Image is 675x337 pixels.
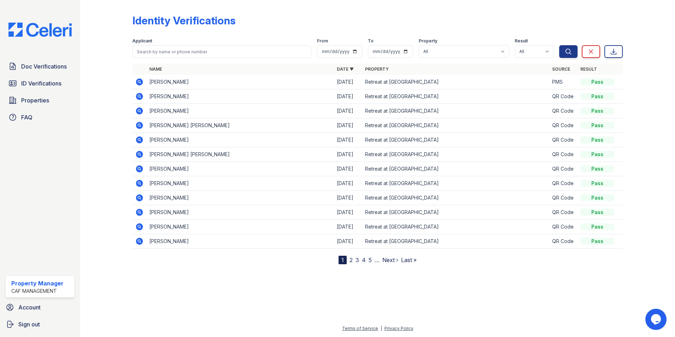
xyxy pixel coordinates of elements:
[549,162,578,176] td: QR Code
[384,326,413,331] a: Privacy Policy
[147,234,334,249] td: [PERSON_NAME]
[147,75,334,89] td: [PERSON_NAME]
[334,162,362,176] td: [DATE]
[580,122,614,129] div: Pass
[6,76,74,90] a: ID Verifications
[362,147,550,162] td: Retreat at [GEOGRAPHIC_DATA]
[580,209,614,216] div: Pass
[362,220,550,234] td: Retreat at [GEOGRAPHIC_DATA]
[401,256,417,264] a: Last »
[549,205,578,220] td: QR Code
[21,62,67,71] span: Doc Verifications
[334,176,362,191] td: [DATE]
[132,14,235,27] div: Identity Verifications
[580,93,614,100] div: Pass
[147,118,334,133] td: [PERSON_NAME] [PERSON_NAME]
[147,89,334,104] td: [PERSON_NAME]
[362,75,550,89] td: Retreat at [GEOGRAPHIC_DATA]
[342,326,378,331] a: Terms of Service
[549,147,578,162] td: QR Code
[549,133,578,147] td: QR Code
[549,176,578,191] td: QR Code
[580,151,614,158] div: Pass
[362,205,550,220] td: Retreat at [GEOGRAPHIC_DATA]
[580,136,614,143] div: Pass
[3,317,77,331] a: Sign out
[11,288,64,295] div: CAF Management
[362,133,550,147] td: Retreat at [GEOGRAPHIC_DATA]
[3,300,77,314] a: Account
[580,238,614,245] div: Pass
[147,133,334,147] td: [PERSON_NAME]
[362,118,550,133] td: Retreat at [GEOGRAPHIC_DATA]
[339,256,347,264] div: 1
[382,256,398,264] a: Next ›
[334,191,362,205] td: [DATE]
[337,66,354,72] a: Date ▼
[334,205,362,220] td: [DATE]
[362,191,550,205] td: Retreat at [GEOGRAPHIC_DATA]
[580,66,597,72] a: Result
[334,220,362,234] td: [DATE]
[356,256,359,264] a: 3
[381,326,382,331] div: |
[18,303,41,312] span: Account
[362,89,550,104] td: Retreat at [GEOGRAPHIC_DATA]
[149,66,162,72] a: Name
[515,38,528,44] label: Result
[549,234,578,249] td: QR Code
[419,38,437,44] label: Property
[580,78,614,85] div: Pass
[549,220,578,234] td: QR Code
[362,256,366,264] a: 4
[334,234,362,249] td: [DATE]
[375,256,380,264] span: …
[6,110,74,124] a: FAQ
[21,113,32,122] span: FAQ
[3,23,77,37] img: CE_Logo_Blue-a8612792a0a2168367f1c8372b55b34899dd931a85d93a1a3d3e32e68fde9ad4.png
[580,180,614,187] div: Pass
[317,38,328,44] label: From
[549,89,578,104] td: QR Code
[147,220,334,234] td: [PERSON_NAME]
[362,162,550,176] td: Retreat at [GEOGRAPHIC_DATA]
[365,66,389,72] a: Property
[147,147,334,162] td: [PERSON_NAME] [PERSON_NAME]
[6,93,74,107] a: Properties
[147,191,334,205] td: [PERSON_NAME]
[368,38,374,44] label: To
[362,176,550,191] td: Retreat at [GEOGRAPHIC_DATA]
[147,176,334,191] td: [PERSON_NAME]
[580,165,614,172] div: Pass
[580,194,614,201] div: Pass
[334,104,362,118] td: [DATE]
[21,96,49,105] span: Properties
[334,75,362,89] td: [DATE]
[11,279,64,288] div: Property Manager
[147,104,334,118] td: [PERSON_NAME]
[350,256,353,264] a: 2
[369,256,372,264] a: 5
[334,118,362,133] td: [DATE]
[18,320,40,329] span: Sign out
[334,133,362,147] td: [DATE]
[362,234,550,249] td: Retreat at [GEOGRAPHIC_DATA]
[334,147,362,162] td: [DATE]
[362,104,550,118] td: Retreat at [GEOGRAPHIC_DATA]
[645,309,668,330] iframe: chat widget
[552,66,570,72] a: Source
[132,38,152,44] label: Applicant
[549,191,578,205] td: QR Code
[147,162,334,176] td: [PERSON_NAME]
[580,107,614,114] div: Pass
[549,104,578,118] td: QR Code
[6,59,74,73] a: Doc Verifications
[580,223,614,230] div: Pass
[132,45,311,58] input: Search by name or phone number
[549,75,578,89] td: PMS
[334,89,362,104] td: [DATE]
[549,118,578,133] td: QR Code
[147,205,334,220] td: [PERSON_NAME]
[21,79,61,88] span: ID Verifications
